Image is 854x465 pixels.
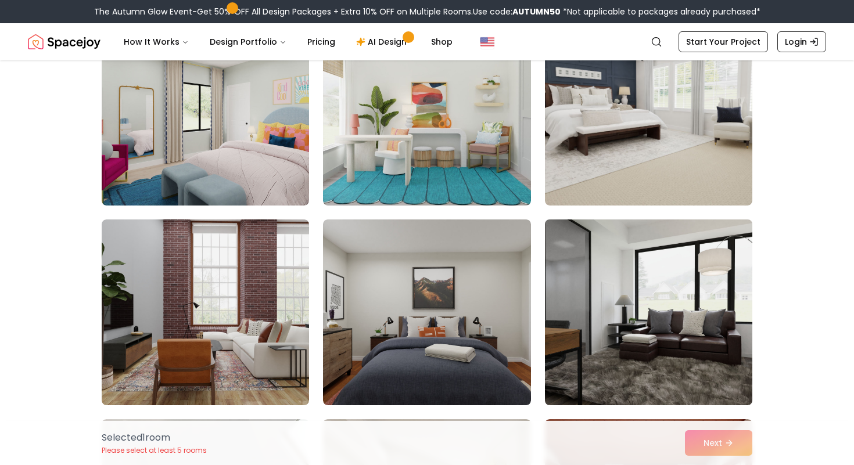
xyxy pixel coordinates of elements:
[545,20,752,206] img: Room room-12
[298,30,345,53] a: Pricing
[473,6,561,17] span: Use code:
[200,30,296,53] button: Design Portfolio
[323,20,530,206] img: Room room-11
[102,20,309,206] img: Room room-10
[561,6,760,17] span: *Not applicable to packages already purchased*
[480,35,494,49] img: United States
[114,30,462,53] nav: Main
[102,219,309,405] img: Room room-13
[28,30,101,53] img: Spacejoy Logo
[28,23,826,60] nav: Global
[94,6,760,17] div: The Autumn Glow Event-Get 50% OFF All Design Packages + Extra 10% OFF on Multiple Rooms.
[422,30,462,53] a: Shop
[102,431,207,445] p: Selected 1 room
[102,446,207,455] p: Please select at least 5 rooms
[777,31,826,52] a: Login
[114,30,198,53] button: How It Works
[512,6,561,17] b: AUTUMN50
[28,30,101,53] a: Spacejoy
[540,215,758,410] img: Room room-15
[347,30,419,53] a: AI Design
[679,31,768,52] a: Start Your Project
[323,219,530,405] img: Room room-14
